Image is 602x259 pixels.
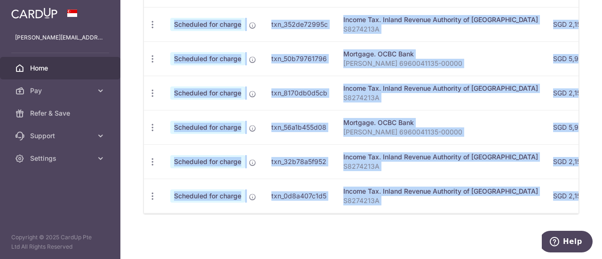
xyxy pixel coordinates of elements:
[264,41,336,76] td: txn_50b79761796
[30,86,92,95] span: Pay
[264,179,336,213] td: txn_0d8a407c1d5
[30,109,92,118] span: Refer & Save
[343,93,538,102] p: S8274213A
[170,155,245,168] span: Scheduled for charge
[343,49,538,59] div: Mortgage. OCBC Bank
[11,8,57,19] img: CardUp
[264,144,336,179] td: txn_32b78a5f952
[343,196,538,205] p: S8274213A
[170,189,245,203] span: Scheduled for charge
[264,7,336,41] td: txn_352de72995c
[170,86,245,100] span: Scheduled for charge
[343,187,538,196] div: Income Tax. Inland Revenue Authority of [GEOGRAPHIC_DATA]
[30,63,92,73] span: Home
[542,231,593,254] iframe: Opens a widget where you can find more information
[343,15,538,24] div: Income Tax. Inland Revenue Authority of [GEOGRAPHIC_DATA]
[343,59,538,68] p: [PERSON_NAME] 6960041135-00000
[170,18,245,31] span: Scheduled for charge
[15,33,105,42] p: [PERSON_NAME][EMAIL_ADDRESS][DOMAIN_NAME]
[30,154,92,163] span: Settings
[30,131,92,141] span: Support
[170,121,245,134] span: Scheduled for charge
[264,110,336,144] td: txn_56a1b455d08
[343,84,538,93] div: Income Tax. Inland Revenue Authority of [GEOGRAPHIC_DATA]
[343,162,538,171] p: S8274213A
[343,24,538,34] p: S8274213A
[343,127,538,137] p: [PERSON_NAME] 6960041135-00000
[264,76,336,110] td: txn_8170db0d5cb
[343,118,538,127] div: Mortgage. OCBC Bank
[170,52,245,65] span: Scheduled for charge
[343,152,538,162] div: Income Tax. Inland Revenue Authority of [GEOGRAPHIC_DATA]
